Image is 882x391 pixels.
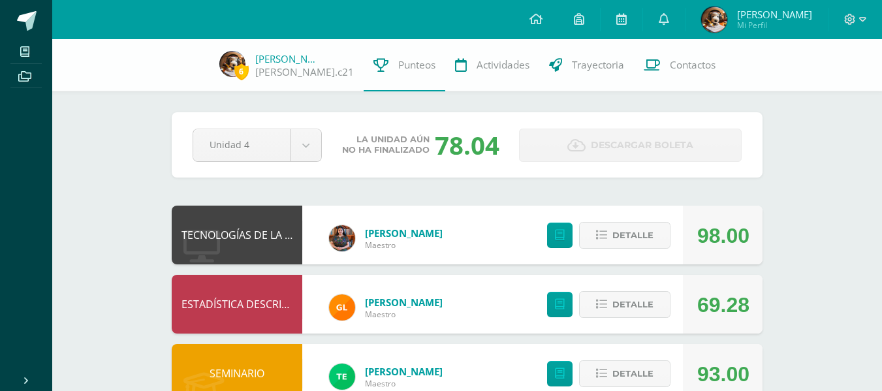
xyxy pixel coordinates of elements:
[172,275,302,334] div: ESTADÍSTICA DESCRIPTIVA
[255,65,354,79] a: [PERSON_NAME].c21
[365,296,443,309] a: [PERSON_NAME]
[342,134,430,155] span: La unidad aún no ha finalizado
[398,58,435,72] span: Punteos
[255,52,321,65] a: [PERSON_NAME]
[234,63,249,80] span: 6
[210,129,274,160] span: Unidad 4
[579,291,670,318] button: Detalle
[591,129,693,161] span: Descargar boleta
[737,20,812,31] span: Mi Perfil
[612,223,654,247] span: Detalle
[172,206,302,264] div: TECNOLOGÍAS DE LA INFORMACIÓN Y LA COMUNICACIÓN 5
[579,222,670,249] button: Detalle
[365,365,443,378] a: [PERSON_NAME]
[701,7,727,33] img: 26a1984f3b5d9629c6cfe4c92813787a.png
[670,58,716,72] span: Contactos
[365,240,443,251] span: Maestro
[697,206,749,265] div: 98.00
[477,58,529,72] span: Actividades
[435,128,499,162] div: 78.04
[365,378,443,389] span: Maestro
[329,364,355,390] img: 43d3dab8d13cc64d9a3940a0882a4dc3.png
[219,51,245,77] img: 26a1984f3b5d9629c6cfe4c92813787a.png
[612,362,654,386] span: Detalle
[193,129,321,161] a: Unidad 4
[365,309,443,320] span: Maestro
[445,39,539,91] a: Actividades
[539,39,634,91] a: Trayectoria
[612,292,654,317] span: Detalle
[579,360,670,387] button: Detalle
[365,227,443,240] a: [PERSON_NAME]
[572,58,624,72] span: Trayectoria
[697,275,749,334] div: 69.28
[737,8,812,21] span: [PERSON_NAME]
[329,294,355,321] img: 7115e4ef1502d82e30f2a52f7cb22b3f.png
[364,39,445,91] a: Punteos
[634,39,725,91] a: Contactos
[329,225,355,251] img: 60a759e8b02ec95d430434cf0c0a55c7.png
